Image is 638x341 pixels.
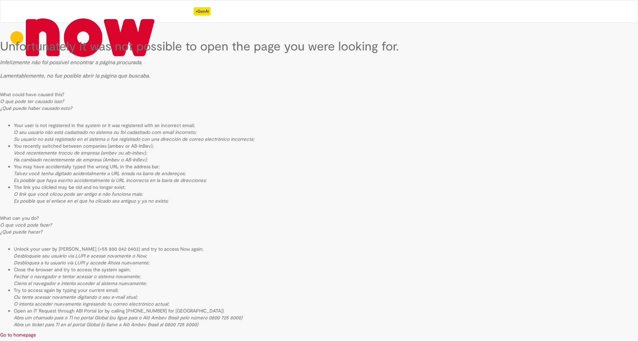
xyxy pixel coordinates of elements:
[14,170,185,177] i: Talvez você tenha digitado acidentalmente a URL errada na barra de endereços;
[14,273,140,280] i: Fechar o navegador e tentar acessar o sistema novamente;
[14,246,638,266] li: Unlock your user by [PERSON_NAME] (+55 800 042 0403) and try to access Now again;
[14,122,638,143] li: Your user is not registered in the system or it was registered with an incorrect email;
[14,198,168,204] i: Es posible que el enlace en el que ha clicado sea antiguo y ya no exista;
[14,150,147,156] i: Você recentemente trocou de empresa (ambev ou ab-inbev);
[14,157,147,163] i: Ha cambiado recientemente de empresa (Ambev o AB-InBev);
[14,177,206,183] i: Es posible que haya escrito accidentalmente la URL incorrecta en la barra de direcciones;
[14,266,638,287] li: Close the browser and try to access the system again;
[14,260,149,266] i: Desbloquea a tu usuario vía LUPI y accede Ahora nuevamente;
[14,163,638,184] li: You may have accidentally typed the wrong URL in the address bar;
[165,0,216,22] ul: Header menu
[5,7,160,67] img: ServiceNow
[14,294,137,300] i: Ou tente acessar novamente digitando o seu e-mail atual;
[14,143,638,163] li: You recently switched between companies (ambev or AB-InBev);
[194,7,210,15] p: +GenAi
[216,0,239,21] a: Log in
[14,191,143,197] i: O link que você clicou pode ser antigo e não funciona mais;
[14,129,196,135] i: O seu usuário não está cadastrado no sistema ou foi cadastrado com email incorreto;
[14,315,242,321] i: Abra um chamado para o TI no portal Global (ou ligue para o Alô Ambev Brasil pelo número 0800 725...
[170,7,210,15] div: Padroniza
[14,253,147,259] i: Desbloqueie seu usuário via LUPI e acesse novamente o Now;
[0,0,165,21] a: Go to homepage
[14,301,169,307] i: O intenta acceder nuevamente ingresando tu correo electrónico actual;
[14,136,254,142] i: Su usuario no está registrado en el sistema o fue registrado con una dirección de correo electrón...
[14,321,198,328] i: Abra un ticket para TI en el portal Global (o llame a Alô Ambev Brasil al 0800 725 8000)
[14,287,638,307] li: Try to access again by typing your current email;
[14,307,638,328] li: Open an IT Request through ABI Portal (or by calling [PHONE_NUMBER] for [GEOGRAPHIC_DATA])
[14,280,147,286] i: Cierra el navegador e intenta acceder al sistema nuevamente;
[14,184,638,204] li: The link you clicked may be old and no longer exist;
